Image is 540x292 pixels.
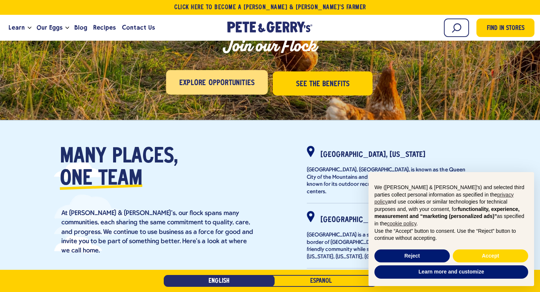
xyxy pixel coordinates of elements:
[71,18,90,38] a: Blog
[307,232,469,261] p: [GEOGRAPHIC_DATA] is a small town situated on the southern border of [GEOGRAPHIC_DATA]. It is ric...
[119,18,158,38] a: Contact Us
[112,146,178,168] span: places,
[28,27,31,29] button: Open the dropdown menu for Learn
[60,146,106,168] span: Many
[122,34,418,57] h2: Join our Flock
[487,24,524,34] span: Find in Stores
[60,168,92,190] span: one
[6,18,28,38] a: Learn
[37,23,62,32] span: Our Eggs
[387,221,416,226] a: cookie policy
[374,249,450,263] button: Reject
[374,228,528,242] p: Use the “Accept” button to consent. Use the “Reject” button to continue without accepting.
[266,275,377,287] a: Español
[444,19,469,37] input: Search
[74,23,87,32] span: Blog
[65,27,69,29] button: Open the dropdown menu for Our Eggs
[320,217,425,224] strong: [GEOGRAPHIC_DATA], [US_STATE]
[122,23,155,32] span: Contact Us
[374,184,528,228] p: We ([PERSON_NAME] & [PERSON_NAME]'s) and selected third parties collect personal information as s...
[98,168,142,190] span: team
[164,275,275,287] a: English
[307,167,469,195] p: [GEOGRAPHIC_DATA], [GEOGRAPHIC_DATA], is known as the Queen City of the Mountains and the Poultry...
[90,18,119,38] a: Recipes
[296,78,350,90] span: See the Benefits
[9,23,25,32] span: Learn
[166,70,268,95] a: Explore Opportunities
[363,166,540,292] div: Notice
[273,71,373,95] a: See the Benefits
[476,19,534,37] a: Find in Stores
[34,18,65,38] a: Our Eggs
[320,151,425,158] strong: [GEOGRAPHIC_DATA], [US_STATE]
[374,265,528,279] button: Learn more and customize
[61,209,254,255] p: At [PERSON_NAME] & [PERSON_NAME]'s, our flock spans many communities, each sharing the same commi...
[453,249,528,263] button: Accept
[93,23,116,32] span: Recipes
[179,77,255,89] span: Explore Opportunities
